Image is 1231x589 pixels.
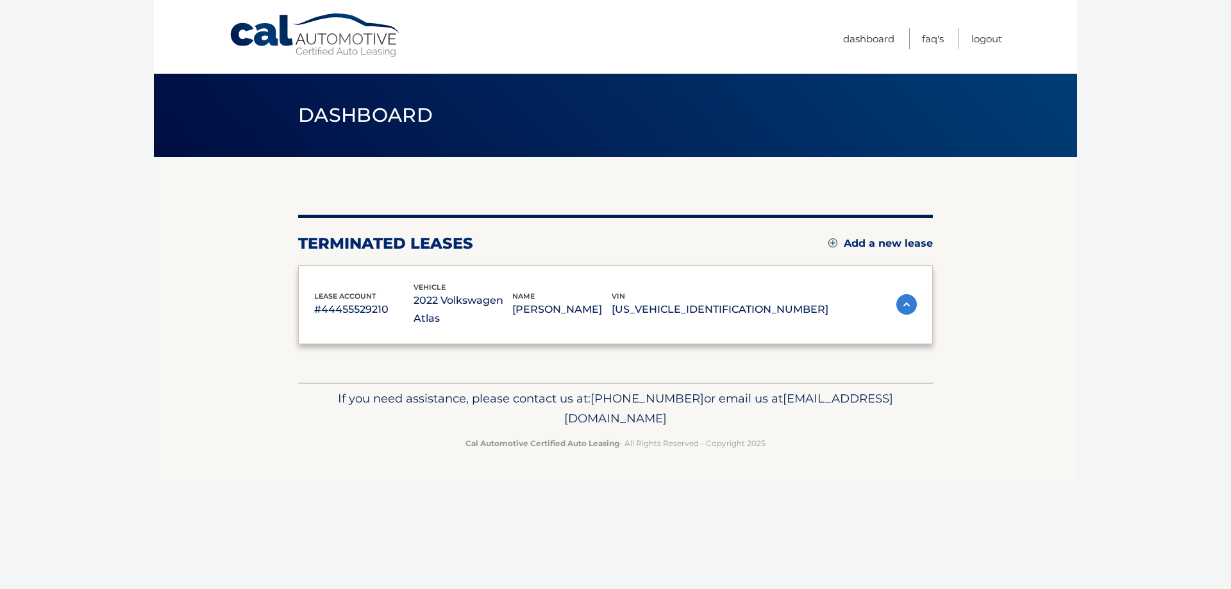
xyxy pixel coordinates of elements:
a: Cal Automotive [229,13,402,58]
span: vin [612,292,625,301]
a: Dashboard [843,28,894,49]
img: add.svg [828,238,837,247]
span: vehicle [414,283,446,292]
span: [PHONE_NUMBER] [590,391,704,406]
h2: terminated leases [298,234,473,253]
strong: Cal Automotive Certified Auto Leasing [465,438,619,448]
p: #44455529210 [314,301,414,319]
span: Dashboard [298,103,433,127]
a: Logout [971,28,1002,49]
p: [US_VEHICLE_IDENTIFICATION_NUMBER] [612,301,828,319]
a: Add a new lease [828,237,933,250]
p: [PERSON_NAME] [512,301,612,319]
span: lease account [314,292,376,301]
span: name [512,292,535,301]
img: accordion-active.svg [896,294,917,315]
a: FAQ's [922,28,944,49]
p: 2022 Volkswagen Atlas [414,292,513,328]
p: If you need assistance, please contact us at: or email us at [306,388,925,429]
p: - All Rights Reserved - Copyright 2025 [306,436,925,450]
